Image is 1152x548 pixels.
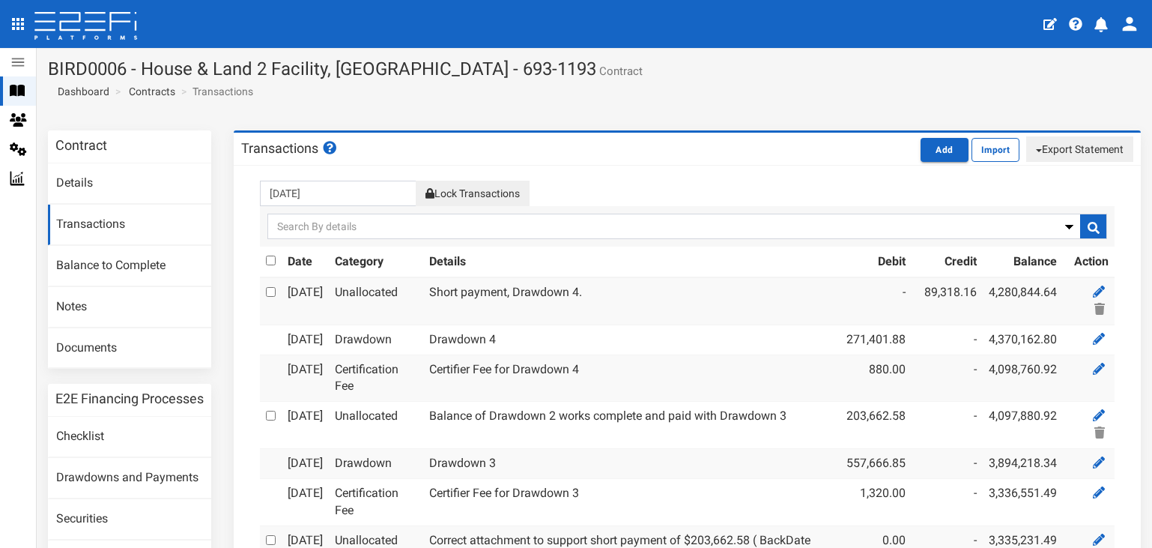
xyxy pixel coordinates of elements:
a: Documents [48,328,211,369]
td: Unallocated [329,277,423,325]
td: 4,370,162.80 [983,325,1063,355]
a: [DATE] [288,533,323,547]
a: Balance to Complete [48,246,211,286]
td: - [912,448,983,478]
td: 4,098,760.92 [983,355,1063,402]
a: Drawdown 4 [429,332,496,346]
td: Drawdown [329,325,423,355]
h3: E2E Financing Processes [55,392,204,406]
span: Dashboard [52,85,109,97]
th: Credit [912,247,983,277]
a: Drawdowns and Payments [48,458,211,499]
td: Drawdown [329,448,423,478]
th: Action [1063,247,1115,277]
input: From Transactions Date [260,181,416,206]
a: Transactions [48,205,211,245]
button: Lock Transactions [416,181,530,206]
td: Certification Fee [329,355,423,402]
a: Details [48,163,211,204]
a: [DATE] [288,409,323,423]
th: Debit [831,247,912,277]
button: Export Statement [1026,136,1133,162]
a: Checklist [48,417,211,457]
button: Add [921,138,968,162]
button: Import [971,138,1019,162]
a: Short payment, Drawdown 4. [429,285,582,299]
h3: Transactions [241,141,339,155]
td: 4,097,880.92 [983,402,1063,449]
td: 880.00 [831,355,912,402]
td: 271,401.88 [831,325,912,355]
a: [DATE] [288,285,323,299]
a: Drawdown 3 [429,456,496,470]
h3: Contract [55,139,107,152]
a: Certifier Fee for Drawdown 3 [429,486,579,500]
td: - [912,355,983,402]
th: Category [329,247,423,277]
td: 3,894,218.34 [983,448,1063,478]
td: - [912,402,983,449]
a: Balance of Drawdown 2 works complete and paid with Drawdown 3 [429,409,786,423]
th: Balance [983,247,1063,277]
a: [DATE] [288,486,323,500]
th: Details [423,247,831,277]
td: Unallocated [329,402,423,449]
td: - [912,325,983,355]
td: 3,336,551.49 [983,478,1063,526]
a: [DATE] [288,456,323,470]
a: Dashboard [52,84,109,99]
h1: BIRD0006 - House & Land 2 Facility, [GEOGRAPHIC_DATA] - 693-1193 [48,59,1141,79]
small: Contract [596,66,643,77]
td: 89,318.16 [912,277,983,325]
th: Date [282,247,329,277]
td: 203,662.58 [831,402,912,449]
a: Certifier Fee for Drawdown 4 [429,362,579,376]
a: Securities [48,499,211,540]
input: Search By details [267,214,1107,239]
a: [DATE] [288,362,323,376]
td: - [831,277,912,325]
td: Certification Fee [329,478,423,526]
a: Add [921,142,971,156]
a: Contracts [129,84,175,99]
li: Transactions [178,84,253,99]
td: - [912,478,983,526]
td: 557,666.85 [831,448,912,478]
td: 4,280,844.64 [983,277,1063,325]
a: Notes [48,287,211,328]
td: 1,320.00 [831,478,912,526]
a: [DATE] [288,332,323,346]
